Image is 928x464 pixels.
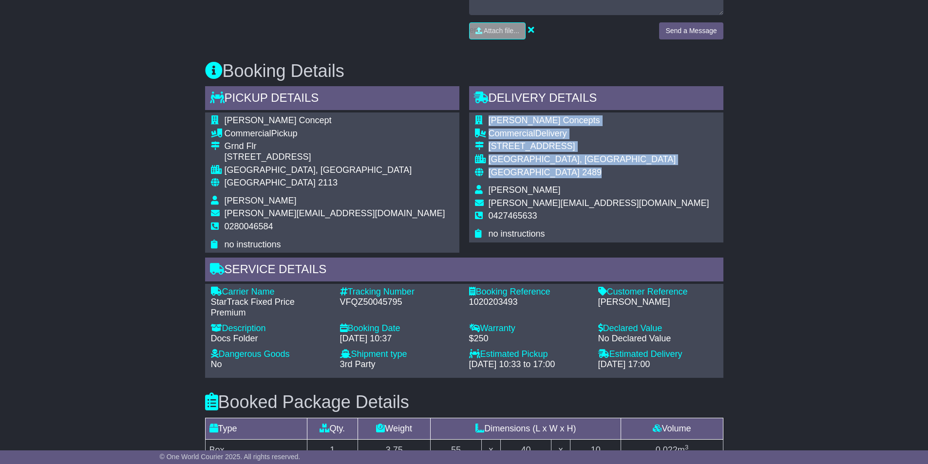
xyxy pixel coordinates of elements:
span: [PERSON_NAME][EMAIL_ADDRESS][DOMAIN_NAME] [489,198,709,208]
div: $250 [469,334,588,344]
div: [STREET_ADDRESS] [225,152,445,163]
span: No [211,359,222,369]
div: 1020203493 [469,297,588,308]
span: Commercial [489,129,535,138]
td: 10 [570,439,621,461]
div: Warranty [469,323,588,334]
span: no instructions [489,229,545,239]
div: Carrier Name [211,287,330,297]
div: Booking Date [340,323,459,334]
div: Customer Reference [598,287,718,297]
button: Send a Message [659,22,723,39]
sup: 3 [685,444,689,451]
span: [GEOGRAPHIC_DATA] [489,167,580,177]
div: StarTrack Fixed Price Premium [211,297,330,318]
span: © One World Courier 2025. All rights reserved. [160,453,301,461]
span: 2113 [318,178,338,187]
td: 3.75 [358,439,431,461]
span: 3rd Party [340,359,376,369]
td: Type [205,418,307,439]
span: 0427465633 [489,211,537,221]
div: [PERSON_NAME] [598,297,718,308]
div: [GEOGRAPHIC_DATA], [GEOGRAPHIC_DATA] [489,154,709,165]
div: Booking Reference [469,287,588,297]
td: Dimensions (L x W x H) [431,418,621,439]
td: m [621,439,723,461]
div: Dangerous Goods [211,349,330,360]
div: Pickup Details [205,86,459,112]
span: [PERSON_NAME] Concepts [489,115,600,125]
span: [PERSON_NAME][EMAIL_ADDRESS][DOMAIN_NAME] [225,208,445,218]
div: [DATE] 17:00 [598,359,718,370]
span: 0280046584 [225,222,273,231]
div: Declared Value [598,323,718,334]
div: Docs Folder [211,334,330,344]
span: Commercial [225,129,271,138]
h3: Booking Details [205,61,723,81]
span: [PERSON_NAME] [489,185,561,195]
div: [DATE] 10:37 [340,334,459,344]
div: [GEOGRAPHIC_DATA], [GEOGRAPHIC_DATA] [225,165,445,176]
div: [DATE] 10:33 to 17:00 [469,359,588,370]
span: [PERSON_NAME] [225,196,297,205]
td: Volume [621,418,723,439]
div: Estimated Pickup [469,349,588,360]
td: 55 [431,439,482,461]
td: 40 [500,439,551,461]
div: Tracking Number [340,287,459,297]
td: x [551,439,570,461]
div: [STREET_ADDRESS] [489,141,709,152]
div: Delivery [489,129,709,139]
td: Qty. [307,418,358,439]
div: Grnd Flr [225,141,445,152]
td: Box [205,439,307,461]
h3: Booked Package Details [205,392,723,412]
div: Delivery Details [469,86,723,112]
td: Weight [358,418,431,439]
div: Estimated Delivery [598,349,718,360]
div: VFQZ50045795 [340,297,459,308]
td: 1 [307,439,358,461]
span: no instructions [225,240,281,249]
span: 2489 [582,167,602,177]
span: 0.022 [656,445,678,455]
span: [PERSON_NAME] Concept [225,115,332,125]
div: No Declared Value [598,334,718,344]
td: x [481,439,500,461]
div: Service Details [205,258,723,284]
div: Pickup [225,129,445,139]
span: [GEOGRAPHIC_DATA] [225,178,316,187]
div: Description [211,323,330,334]
div: Shipment type [340,349,459,360]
